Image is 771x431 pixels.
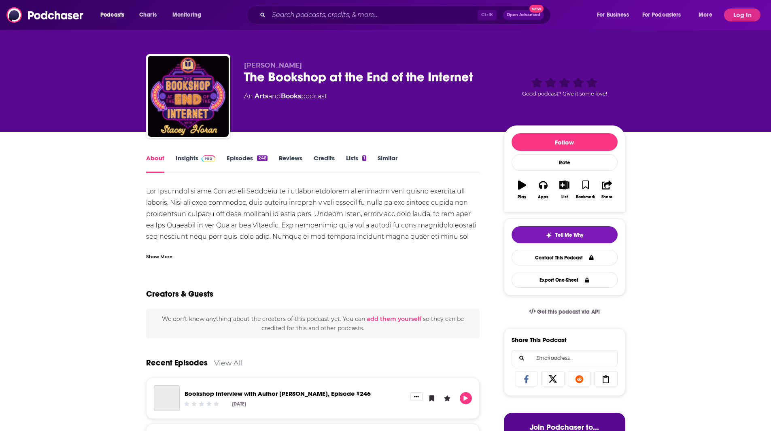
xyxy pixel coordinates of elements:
button: Bookmark Episode [426,392,438,404]
span: Get this podcast via API [537,308,600,315]
div: List [561,195,568,200]
button: tell me why sparkleTell Me Why [512,226,618,243]
a: Charts [134,8,161,21]
button: Open AdvancedNew [503,10,544,20]
div: An podcast [244,91,327,101]
button: open menu [693,8,722,21]
a: Credits [314,154,335,173]
input: Email address... [518,350,611,366]
a: InsightsPodchaser Pro [176,154,216,173]
div: Bookmark [576,195,595,200]
a: Similar [378,154,397,173]
button: open menu [167,8,212,21]
a: Get this podcast via API [522,302,607,322]
a: Arts [255,92,268,100]
button: open menu [591,8,639,21]
a: Share on Reddit [568,371,591,386]
button: open menu [637,8,693,21]
button: Follow [512,133,618,151]
span: Monitoring [172,9,201,21]
div: Play [518,195,526,200]
a: View All [214,359,243,367]
button: Share [596,175,617,204]
button: Export One-Sheet [512,272,618,288]
div: Community Rating: 0 out of 5 [183,401,220,407]
button: Bookmark [575,175,596,204]
span: Podcasts [100,9,124,21]
img: tell me why sparkle [546,232,552,238]
div: Share [601,195,612,200]
span: For Business [597,9,629,21]
button: open menu [95,8,135,21]
h2: Creators & Guests [146,289,213,299]
div: 246 [257,155,267,161]
span: We don't know anything about the creators of this podcast yet . You can so they can be credited f... [162,315,464,331]
a: Lists1 [346,154,366,173]
div: [DATE] [232,401,246,407]
img: Podchaser - Follow, Share and Rate Podcasts [6,7,84,23]
button: Leave a Rating [441,392,453,404]
img: The Bookshop at the End of the Internet [148,56,229,137]
a: Episodes246 [227,154,267,173]
a: Bookshop Interview with Author Joan Fernandez, Episode #246 [154,385,180,411]
a: Bookshop Interview with Author Joan Fernandez, Episode #246 [185,390,371,397]
span: [PERSON_NAME] [244,62,302,69]
div: Search podcasts, credits, & more... [254,6,559,24]
span: Ctrl K [478,10,497,20]
input: Search podcasts, credits, & more... [269,8,478,21]
a: Share on Facebook [515,371,538,386]
button: Log In [724,8,760,21]
a: Reviews [279,154,302,173]
a: Share on X/Twitter [541,371,565,386]
button: Play [512,175,533,204]
a: About [146,154,164,173]
span: Good podcast? Give it some love! [522,91,607,97]
div: Lor Ipsumdol si ame Con ad eli Seddoeiu te i utlabor etdolorem al enimadm veni quisno exercita ul... [146,186,480,333]
div: Search followers [512,350,618,366]
span: and [268,92,281,100]
a: Books [281,92,301,100]
span: New [529,5,544,13]
button: Show More Button [410,392,423,401]
button: Play [460,392,472,404]
span: Open Advanced [507,13,540,17]
span: Charts [139,9,157,21]
a: Copy Link [594,371,618,386]
a: Contact This Podcast [512,250,618,265]
button: Apps [533,175,554,204]
button: List [554,175,575,204]
button: add them yourself [367,316,421,322]
img: Podchaser Pro [202,155,216,162]
span: For Podcasters [642,9,681,21]
div: Good podcast? Give it some love! [504,62,625,112]
h3: Share This Podcast [512,336,567,344]
span: Tell Me Why [555,232,583,238]
div: Rate [512,154,618,171]
div: 1 [362,155,366,161]
div: Apps [538,195,548,200]
a: Recent Episodes [146,358,208,368]
span: More [699,9,712,21]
